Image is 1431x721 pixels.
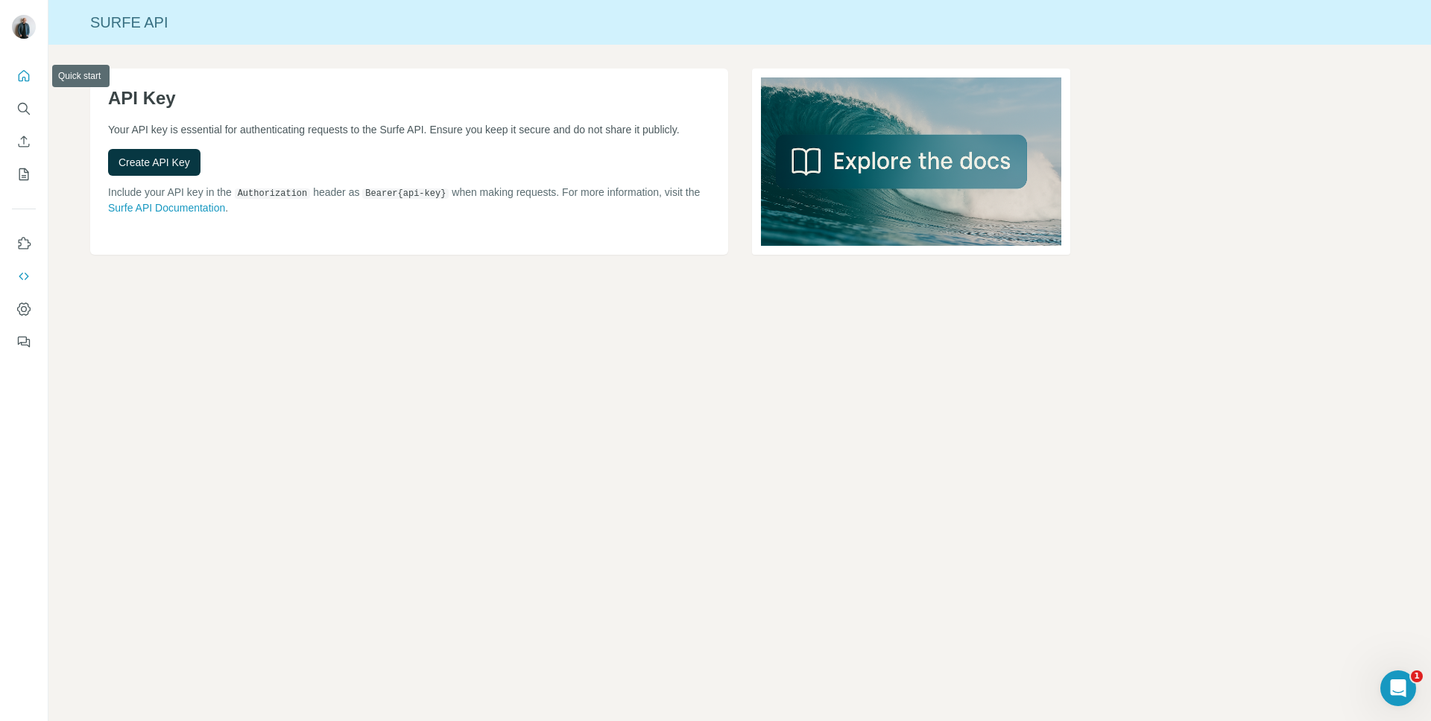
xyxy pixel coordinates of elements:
[119,155,190,170] span: Create API Key
[108,149,200,176] button: Create API Key
[12,230,36,257] button: Use Surfe on LinkedIn
[12,263,36,290] button: Use Surfe API
[12,15,36,39] img: Avatar
[235,188,311,199] code: Authorization
[1411,670,1423,682] span: 1
[12,63,36,89] button: Quick start
[12,161,36,188] button: My lists
[108,185,710,215] p: Include your API key in the header as when making requests. For more information, visit the .
[108,122,710,137] p: Your API key is essential for authenticating requests to the Surfe API. Ensure you keep it secure...
[362,188,449,199] code: Bearer {api-key}
[12,296,36,323] button: Dashboard
[12,128,36,155] button: Enrich CSV
[48,12,1431,33] div: Surfe API
[12,95,36,122] button: Search
[1380,670,1416,706] iframe: Intercom live chat
[12,328,36,355] button: Feedback
[108,86,710,110] h1: API Key
[108,202,225,214] a: Surfe API Documentation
